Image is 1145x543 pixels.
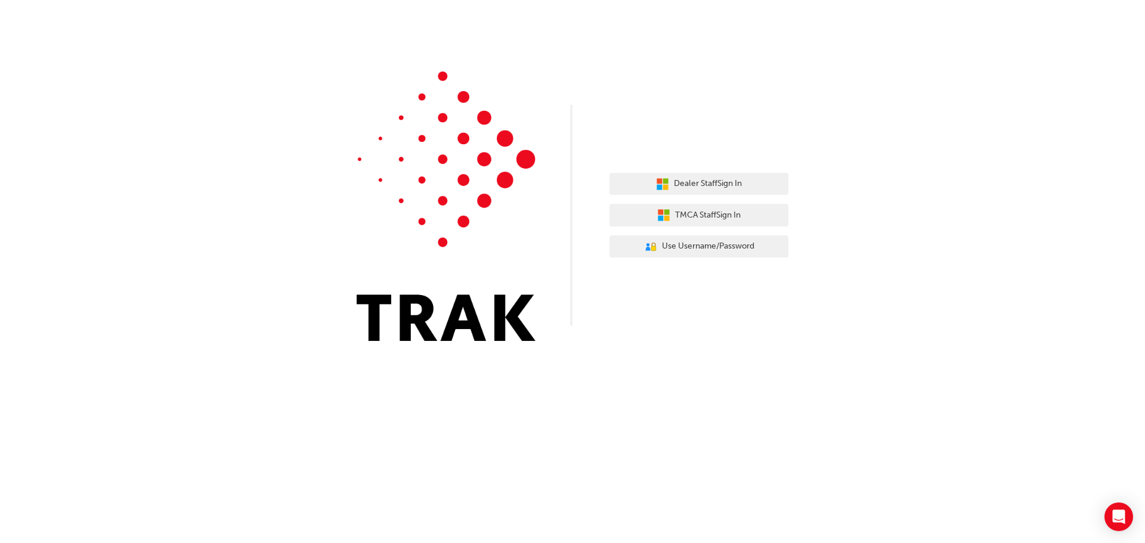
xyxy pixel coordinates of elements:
button: TMCA StaffSign In [609,204,788,226]
span: Dealer Staff Sign In [674,177,742,191]
button: Use Username/Password [609,235,788,258]
span: Use Username/Password [662,240,754,253]
button: Dealer StaffSign In [609,173,788,196]
div: Open Intercom Messenger [1104,502,1133,531]
img: Trak [357,72,536,341]
span: TMCA Staff Sign In [675,209,741,222]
